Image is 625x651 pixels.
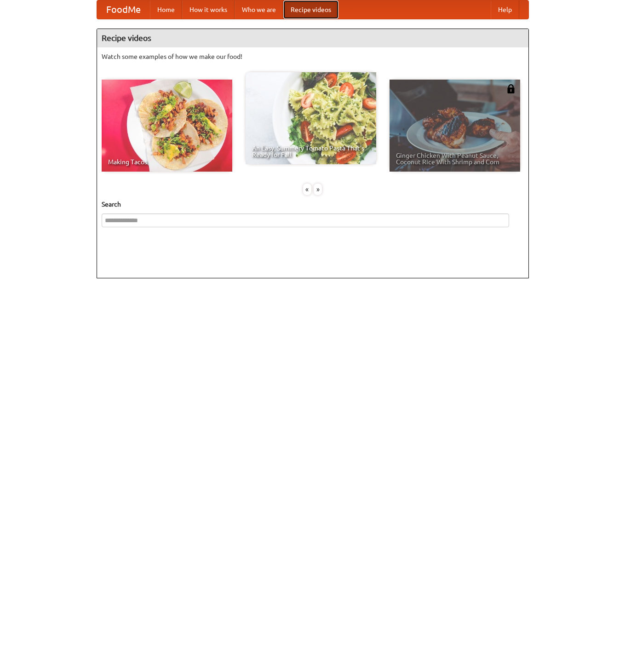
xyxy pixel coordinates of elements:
a: Who we are [235,0,283,19]
a: FoodMe [97,0,150,19]
a: Recipe videos [283,0,338,19]
a: Home [150,0,182,19]
h4: Recipe videos [97,29,528,47]
img: 483408.png [506,84,516,93]
a: An Easy, Summery Tomato Pasta That's Ready for Fall [246,72,376,164]
span: Making Tacos [108,159,226,165]
div: « [303,184,311,195]
div: » [314,184,322,195]
p: Watch some examples of how we make our food! [102,52,524,61]
a: Help [491,0,519,19]
a: How it works [182,0,235,19]
h5: Search [102,200,524,209]
span: An Easy, Summery Tomato Pasta That's Ready for Fall [252,145,370,158]
a: Making Tacos [102,80,232,172]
